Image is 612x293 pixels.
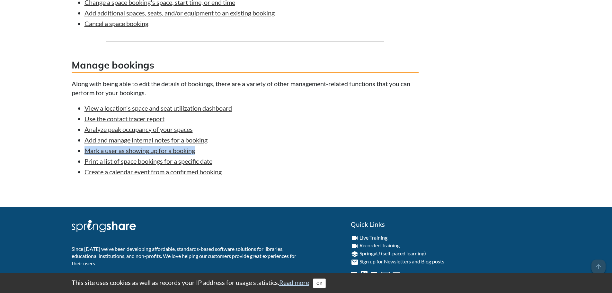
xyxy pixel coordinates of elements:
[84,20,148,27] a: Cancel a space booking
[359,234,387,241] a: Live Training
[351,220,541,229] h2: Quick Links
[351,258,359,266] i: email
[72,220,136,232] img: Springshare
[591,260,606,268] a: arrow_upward
[591,260,606,274] span: arrow_upward
[84,125,193,133] a: Analyze peak occupancy of your spaces
[84,147,195,154] a: Mark a user as showing up for a booking
[84,9,275,17] a: Add additional spaces, seats, and/or equipment to an existing booking
[313,279,326,288] button: Close
[84,157,212,165] a: Print a list of space bookings for a specific date
[279,279,309,286] a: Read more
[72,245,301,267] p: Since [DATE] we've been developing affordable, standards-based software solutions for libraries, ...
[84,168,222,176] a: Create a calendar event from a confirmed booking
[351,234,359,242] i: videocam
[72,58,419,73] h3: Manage bookings
[65,278,547,288] div: This site uses cookies as well as records your IP address for usage statistics.
[84,115,164,123] a: Use the contact tracer report
[72,79,419,97] p: Along with being able to edit the details of bookings, there are a variety of other management-re...
[351,242,359,250] i: videocam
[359,258,444,264] a: Sign up for Newsletters and Blog posts
[84,136,208,144] a: Add and manage internal notes for a booking
[351,250,359,258] i: school
[84,104,232,112] a: View a location's space and seat utilization dashboard
[359,250,426,256] a: SpringyU (self-paced learning)
[359,242,400,248] a: Recorded Training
